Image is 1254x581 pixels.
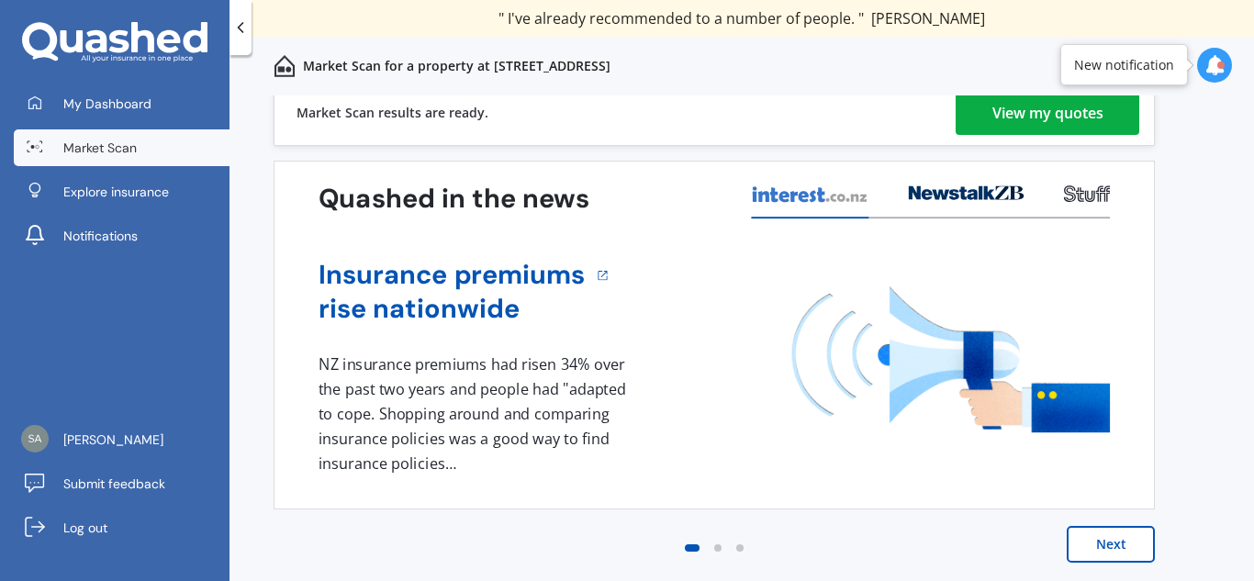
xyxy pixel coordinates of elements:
[274,55,296,77] img: home-and-contents.b802091223b8502ef2dd.svg
[63,227,138,245] span: Notifications
[14,509,230,546] a: Log out
[14,173,230,210] a: Explore insurance
[303,57,610,75] p: Market Scan for a property at [STREET_ADDRESS]
[63,430,163,449] span: [PERSON_NAME]
[956,91,1139,135] a: View my quotes
[63,95,151,113] span: My Dashboard
[319,182,589,216] h3: Quashed in the news
[992,91,1103,135] div: View my quotes
[14,218,230,254] a: Notifications
[1074,56,1174,74] div: New notification
[319,292,586,326] a: rise nationwide
[14,129,230,166] a: Market Scan
[297,81,488,145] div: Market Scan results are ready.
[63,139,137,157] span: Market Scan
[63,183,169,201] span: Explore insurance
[63,475,165,493] span: Submit feedback
[14,421,230,458] a: [PERSON_NAME]
[792,286,1110,432] img: media image
[14,465,230,502] a: Submit feedback
[319,258,586,292] a: Insurance premiums
[319,352,633,475] div: NZ insurance premiums had risen 34% over the past two years and people had "adapted to cope. Shop...
[63,519,107,537] span: Log out
[1067,526,1155,563] button: Next
[14,85,230,122] a: My Dashboard
[21,425,49,453] img: f7917e993718ced6a51031d2af2d9975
